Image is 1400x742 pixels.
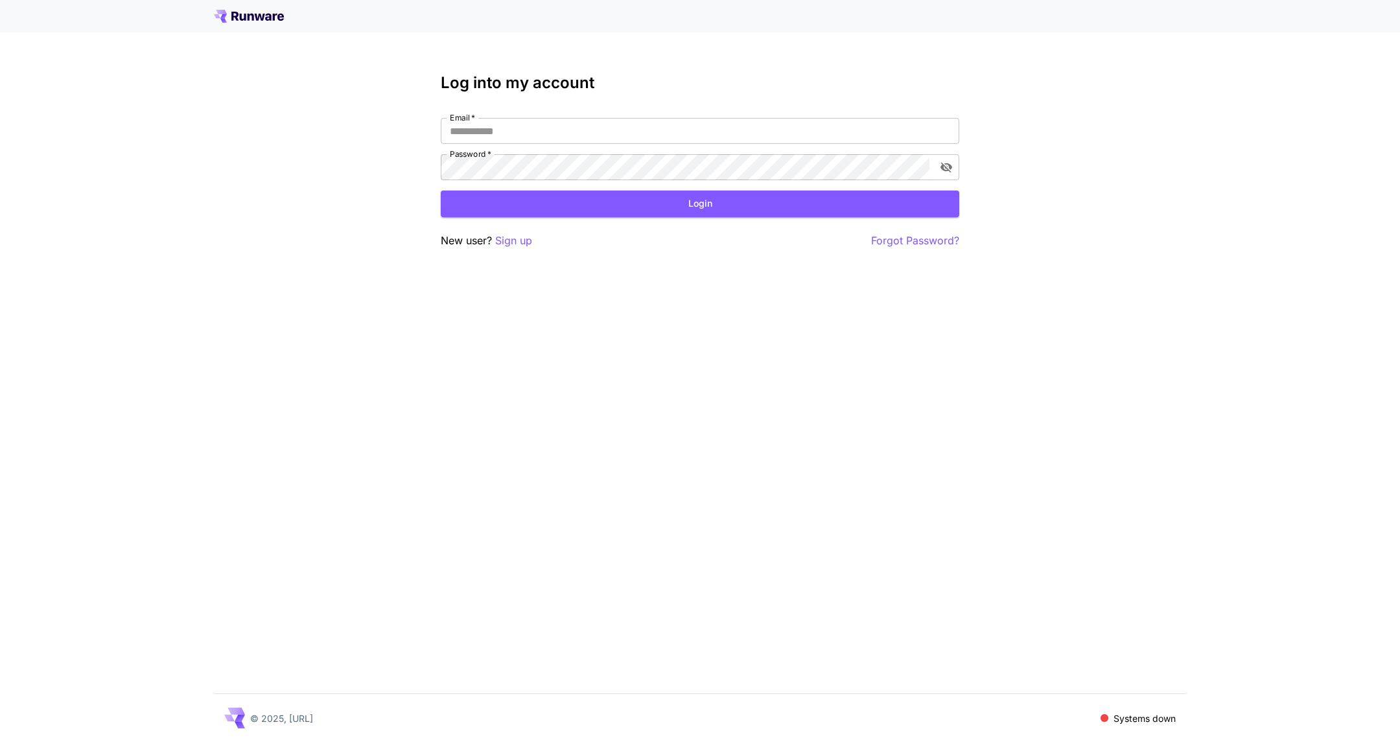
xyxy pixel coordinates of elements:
p: New user? [441,233,532,249]
h3: Log into my account [441,74,959,92]
p: Systems down [1114,712,1176,725]
button: Forgot Password? [871,233,959,249]
label: Email [450,112,475,123]
button: Login [441,191,959,217]
button: toggle password visibility [935,156,958,179]
p: © 2025, [URL] [250,712,313,725]
button: Sign up [495,233,532,249]
label: Password [450,148,491,159]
